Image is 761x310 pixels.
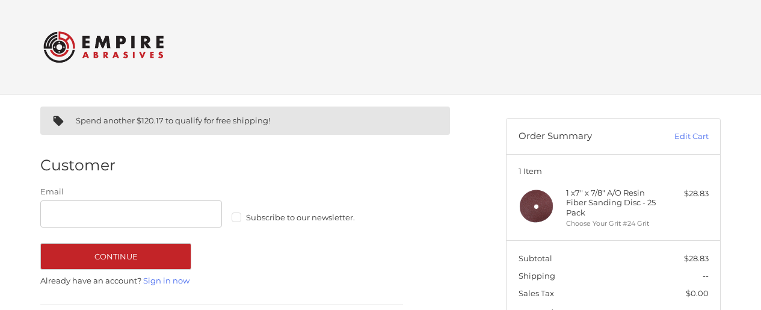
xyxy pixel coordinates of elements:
span: Subtotal [519,253,552,263]
button: Continue [40,243,191,270]
span: Subscribe to our newsletter. [246,212,355,222]
div: $28.83 [661,188,709,200]
h3: 1 Item [519,166,709,176]
p: Already have an account? [40,275,403,287]
h4: 1 x 7" x 7/8" A/O Resin Fiber Sanding Disc - 25 Pack [566,188,658,217]
h3: Order Summary [519,131,648,143]
a: Sign in now [143,276,189,285]
h2: Customer [40,156,116,175]
span: -- [703,271,709,281]
li: Choose Your Grit #24 Grit [566,219,658,229]
span: $28.83 [684,253,709,263]
span: Sales Tax [519,288,554,298]
label: Email [40,186,222,198]
span: Spend another $120.17 to qualify for free shipping! [76,116,270,125]
span: $0.00 [686,288,709,298]
img: Empire Abrasives [43,23,164,70]
a: Edit Cart [648,131,709,143]
span: Shipping [519,271,555,281]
